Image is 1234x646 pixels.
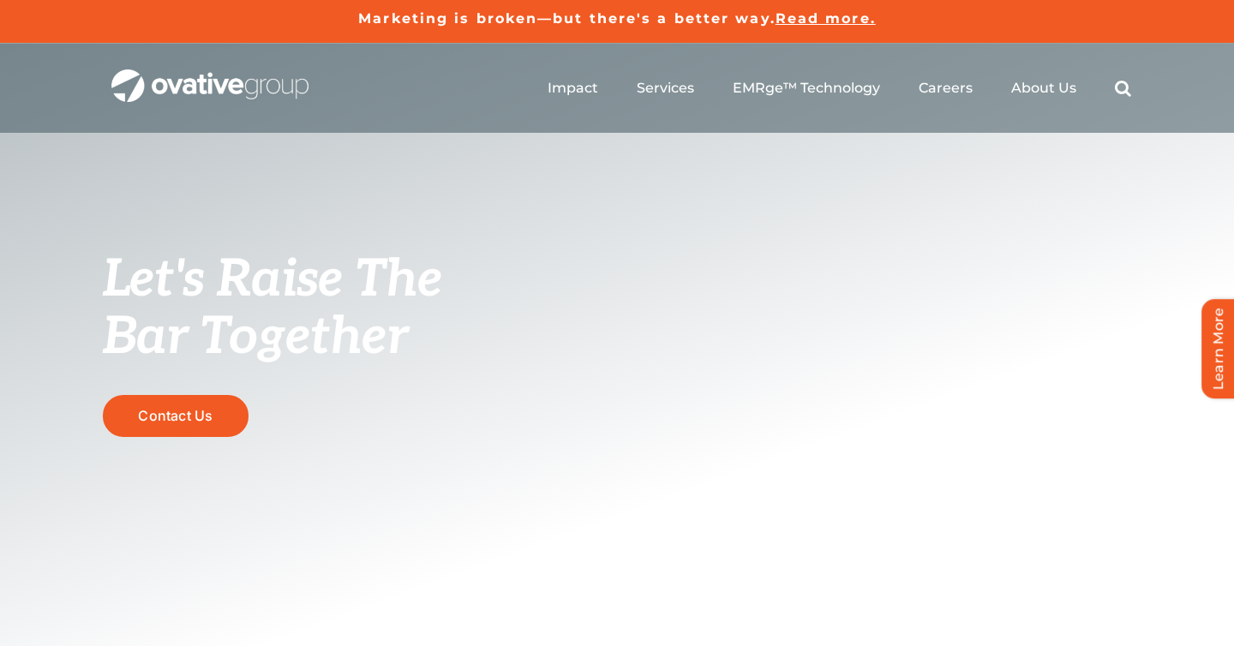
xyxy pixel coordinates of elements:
span: Bar Together [103,307,408,368]
a: Search [1115,80,1131,97]
nav: Menu [548,61,1131,116]
a: Contact Us [103,395,249,437]
span: Let's Raise The [103,249,443,311]
a: OG_Full_horizontal_WHT [111,68,308,84]
a: EMRge™ Technology [733,80,880,97]
a: Read more. [776,10,876,27]
a: Marketing is broken—but there's a better way. [358,10,776,27]
span: Contact Us [138,408,213,424]
a: About Us [1011,80,1076,97]
a: Careers [919,80,973,97]
a: Impact [548,80,598,97]
a: Services [637,80,694,97]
